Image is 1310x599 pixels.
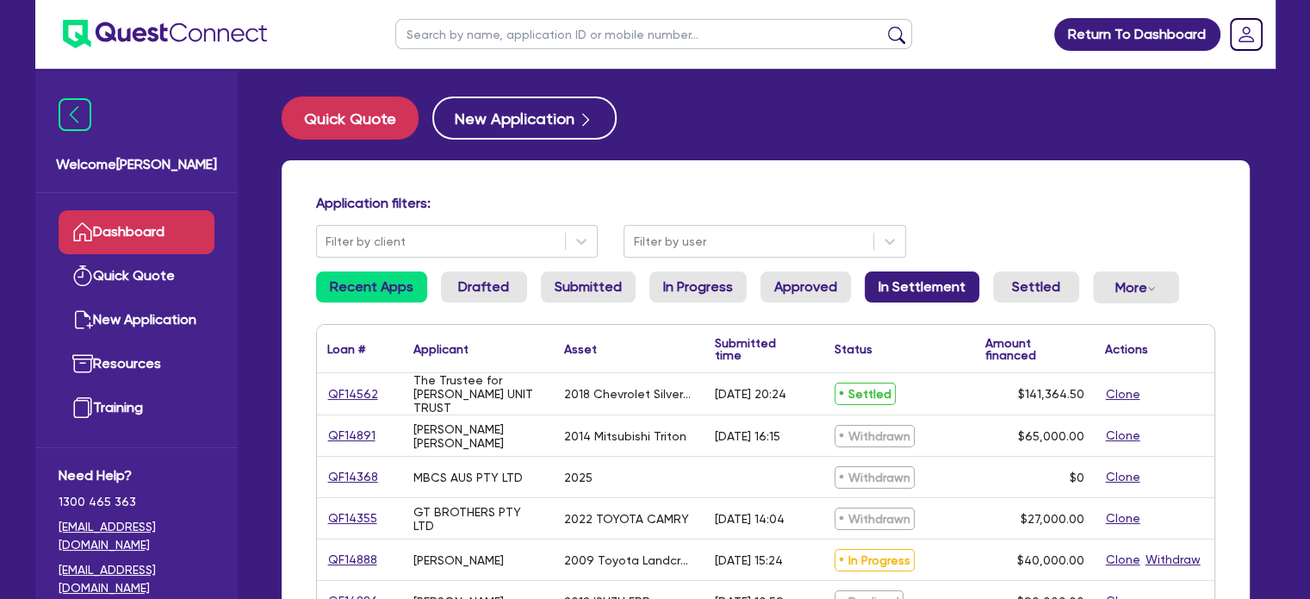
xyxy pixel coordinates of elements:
h4: Application filters: [316,195,1215,211]
div: 2022 TOYOTA CAMRY [564,512,689,526]
a: Dashboard [59,210,214,254]
div: [DATE] 16:15 [715,429,780,443]
a: Quick Quote [59,254,214,298]
img: quest-connect-logo-blue [63,20,267,48]
a: Quick Quote [282,97,432,140]
a: Training [59,386,214,430]
a: QF14355 [327,509,378,528]
button: Dropdown toggle [1093,271,1179,303]
div: GT BROTHERS PTY LTD [413,505,543,533]
span: $0 [1070,471,1084,484]
button: Clone [1105,384,1141,404]
span: $141,364.50 [1018,387,1084,401]
a: Resources [59,342,214,386]
div: 2009 Toyota Landcruiser GXL [564,553,694,567]
button: Clone [1105,426,1141,446]
div: 2018 Chevrolet Silverado LTZ [564,387,694,401]
span: Withdrawn [835,508,915,530]
div: MBCS AUS PTY LTD [413,471,523,484]
div: Status [835,343,872,355]
div: Actions [1105,343,1148,355]
a: QF14891 [327,426,376,446]
a: Settled [993,271,1079,303]
span: Need Help? [59,465,214,486]
input: Search by name, application ID or mobile number... [395,19,912,49]
div: The Trustee for [PERSON_NAME] UNIT TRUST [413,373,543,415]
span: Welcome [PERSON_NAME] [56,154,217,175]
a: New Application [59,298,214,342]
button: New Application [432,97,617,140]
a: QF14888 [327,550,378,570]
button: Clone [1105,509,1141,528]
a: Dropdown toggle [1224,12,1269,57]
img: resources [72,353,93,374]
span: $65,000.00 [1018,429,1084,443]
a: In Progress [649,271,747,303]
div: Submitted time [715,337,798,361]
button: Withdraw [1145,550,1201,570]
button: Clone [1105,550,1141,570]
div: 2014 Mitsubishi Triton [564,429,686,443]
a: In Settlement [865,271,979,303]
div: [DATE] 15:24 [715,553,783,567]
span: $27,000.00 [1021,512,1084,526]
div: Applicant [413,343,469,355]
span: Settled [835,383,896,405]
img: new-application [72,309,93,330]
a: Recent Apps [316,271,427,303]
a: Submitted [541,271,636,303]
img: training [72,397,93,418]
a: Approved [761,271,851,303]
span: $40,000.00 [1017,553,1084,567]
span: Withdrawn [835,466,915,489]
a: [EMAIL_ADDRESS][DOMAIN_NAME] [59,561,214,597]
div: Amount financed [985,337,1084,361]
button: Clone [1105,467,1141,487]
div: [DATE] 20:24 [715,387,786,401]
div: 2025 [564,471,593,484]
a: QF14368 [327,467,379,487]
span: Withdrawn [835,425,915,447]
div: Loan # [327,343,365,355]
div: [PERSON_NAME] [PERSON_NAME] [413,422,543,450]
button: Quick Quote [282,97,419,140]
div: [DATE] 14:04 [715,512,785,526]
img: icon-menu-close [59,98,91,131]
a: [EMAIL_ADDRESS][DOMAIN_NAME] [59,518,214,554]
div: Asset [564,343,597,355]
a: Drafted [441,271,527,303]
img: quick-quote [72,265,93,286]
div: [PERSON_NAME] [413,553,504,567]
a: Return To Dashboard [1054,18,1220,51]
a: QF14562 [327,384,379,404]
span: 1300 465 363 [59,493,214,511]
span: In Progress [835,549,915,571]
